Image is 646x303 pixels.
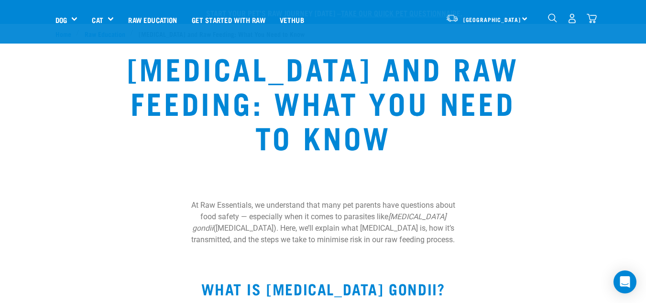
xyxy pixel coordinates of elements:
p: At Raw Essentials, we understand that many pet parents have questions about food safety — especia... [187,200,459,246]
a: Dog [55,14,67,25]
a: Raw Education [121,0,184,39]
img: home-icon@2x.png [587,13,597,23]
h2: What is [MEDICAL_DATA] gondii? [55,280,591,297]
span: [GEOGRAPHIC_DATA] [463,18,521,21]
img: home-icon-1@2x.png [548,13,557,22]
em: [MEDICAL_DATA] gondii [192,212,446,233]
a: Get started with Raw [185,0,273,39]
a: Cat [92,14,103,25]
img: van-moving.png [446,14,459,22]
h1: [MEDICAL_DATA] and Raw Feeding: What You Need to Know [125,50,521,154]
a: Vethub [273,0,311,39]
img: user.png [567,13,577,23]
div: Open Intercom Messenger [613,270,636,293]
